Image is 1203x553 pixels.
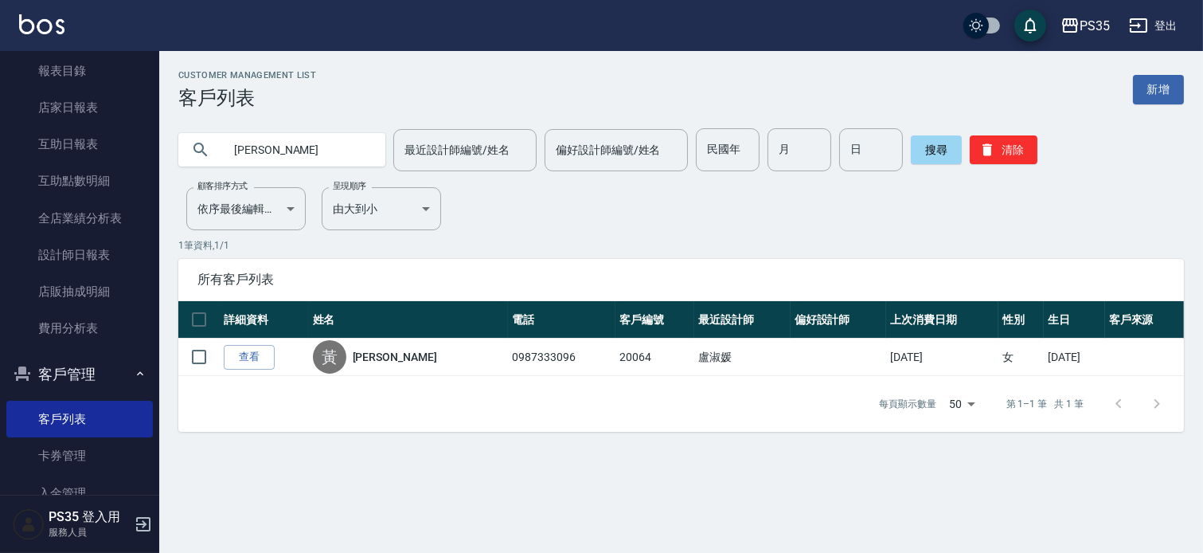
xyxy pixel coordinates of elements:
a: 互助日報表 [6,126,153,163]
th: 性別 [998,301,1044,339]
button: 搜尋 [911,135,962,164]
td: [DATE] [1044,339,1104,376]
label: 呈現順序 [333,180,366,192]
p: 1 筆資料, 1 / 1 [178,238,1184,253]
a: 入金管理 [6,475,153,512]
p: 第 1–1 筆 共 1 筆 [1006,397,1084,411]
th: 電話 [508,301,615,339]
a: 全店業績分析表 [6,200,153,237]
div: PS35 [1080,16,1110,36]
th: 生日 [1044,301,1104,339]
a: 報表目錄 [6,53,153,89]
a: 卡券管理 [6,437,153,474]
h2: Customer Management List [178,70,316,80]
div: 依序最後編輯時間 [186,187,306,230]
th: 姓名 [309,301,509,339]
span: 所有客戶列表 [197,272,1165,288]
th: 詳細資料 [220,301,309,339]
th: 客戶編號 [615,301,694,339]
button: 清除 [970,135,1037,164]
th: 客戶來源 [1105,301,1184,339]
label: 顧客排序方式 [197,180,248,192]
a: 店家日報表 [6,89,153,126]
h3: 客戶列表 [178,87,316,109]
th: 上次消費日期 [886,301,998,339]
a: 互助點數明細 [6,163,153,199]
a: 費用分析表 [6,310,153,347]
td: 0987333096 [508,339,615,376]
button: 登出 [1123,11,1184,41]
td: 盧淑媛 [694,339,790,376]
button: PS35 [1054,10,1116,42]
img: Person [13,508,45,540]
td: 20064 [615,339,694,376]
div: 50 [943,382,981,426]
div: 黃 [313,340,346,374]
h5: PS35 登入用 [49,509,130,525]
button: 客戶管理 [6,354,153,395]
img: Logo [19,14,64,34]
a: 查看 [224,345,275,370]
td: [DATE] [886,339,998,376]
a: 客戶列表 [6,401,153,437]
a: 新增 [1133,75,1184,104]
input: 搜尋關鍵字 [223,128,373,171]
button: save [1014,10,1046,41]
p: 每頁顯示數量 [879,397,936,411]
a: 設計師日報表 [6,237,153,273]
div: 由大到小 [322,187,441,230]
th: 偏好設計師 [791,301,886,339]
a: 店販抽成明細 [6,273,153,310]
th: 最近設計師 [694,301,790,339]
td: 女 [998,339,1044,376]
a: [PERSON_NAME] [353,349,437,365]
p: 服務人員 [49,525,130,539]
